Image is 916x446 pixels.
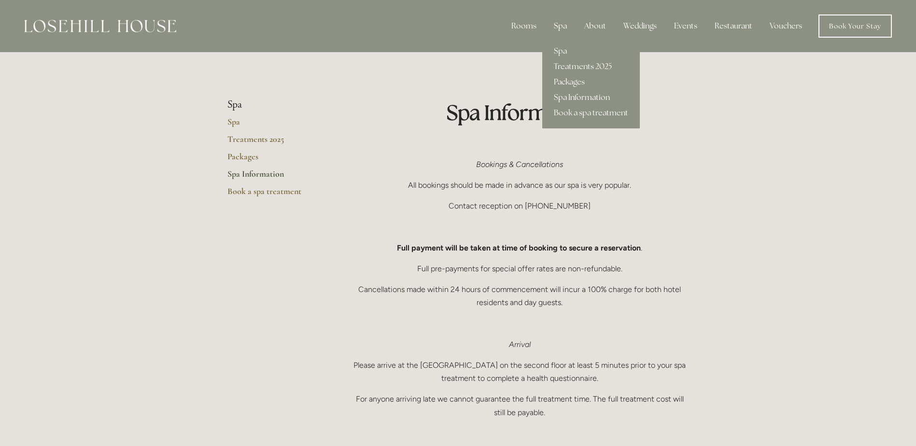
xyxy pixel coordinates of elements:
[666,16,705,36] div: Events
[616,16,664,36] div: Weddings
[24,20,176,32] img: Losehill House
[227,151,320,168] a: Packages
[504,16,544,36] div: Rooms
[542,105,640,121] a: Book a spa treatment
[542,43,640,59] a: Spa
[397,243,641,252] strong: Full payment will be taken at time of booking to secure a reservation
[542,74,640,90] a: Packages
[227,134,320,151] a: Treatments 2025
[818,14,892,38] a: Book Your Stay
[227,168,320,186] a: Spa Information
[577,16,614,36] div: About
[351,359,689,385] p: Please arrive at the [GEOGRAPHIC_DATA] on the second floor at least 5 minutes prior to your spa t...
[509,340,531,349] em: Arrival
[762,16,810,36] a: Vouchers
[542,59,640,74] a: Treatments 2025
[351,392,689,418] p: For anyone arriving late we cannot guarantee the full treatment time. The full treatment cost wil...
[351,179,689,192] p: All bookings should be made in advance as our spa is very popular.
[227,98,320,111] li: Spa
[351,283,689,309] p: Cancellations made within 24 hours of commencement will incur a 100% charge for both hotel reside...
[476,160,563,169] em: Bookings & Cancellations
[351,199,689,212] p: Contact reception on [PHONE_NUMBER]
[227,116,320,134] a: Spa
[447,99,592,125] strong: Spa Information
[351,262,689,275] p: Full pre-payments for special offer rates are non-refundable.
[351,241,689,254] p: .
[227,186,320,203] a: Book a spa treatment
[707,16,760,36] div: Restaurant
[542,90,640,105] a: Spa Information
[546,16,575,36] div: Spa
